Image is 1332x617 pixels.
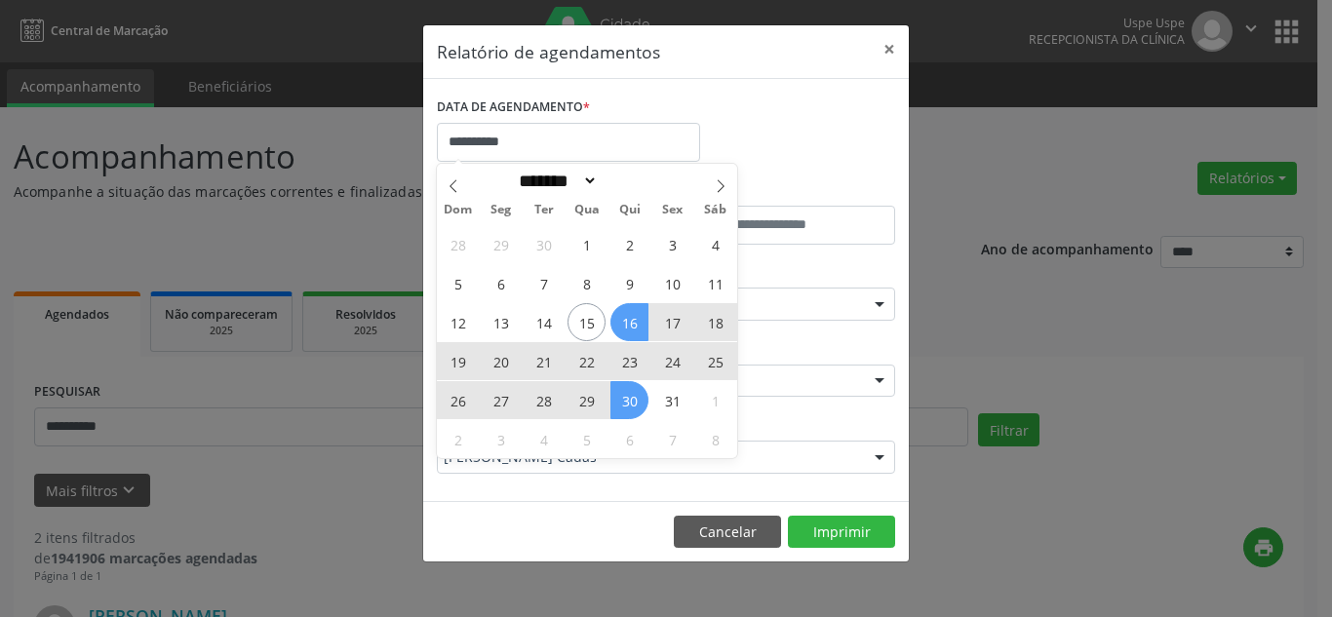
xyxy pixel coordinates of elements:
[439,264,477,302] span: Outubro 5, 2025
[525,264,563,302] span: Outubro 7, 2025
[610,225,648,263] span: Outubro 2, 2025
[610,420,648,458] span: Novembro 6, 2025
[696,225,734,263] span: Outubro 4, 2025
[480,204,523,216] span: Seg
[694,204,737,216] span: Sáb
[568,303,606,341] span: Outubro 15, 2025
[568,264,606,302] span: Outubro 8, 2025
[568,381,606,419] span: Outubro 29, 2025
[568,342,606,380] span: Outubro 22, 2025
[566,204,608,216] span: Qua
[439,420,477,458] span: Novembro 2, 2025
[674,516,781,549] button: Cancelar
[598,171,662,191] input: Year
[482,264,520,302] span: Outubro 6, 2025
[653,225,691,263] span: Outubro 3, 2025
[696,264,734,302] span: Outubro 11, 2025
[653,420,691,458] span: Novembro 7, 2025
[525,303,563,341] span: Outubro 14, 2025
[568,420,606,458] span: Novembro 5, 2025
[525,225,563,263] span: Setembro 30, 2025
[610,264,648,302] span: Outubro 9, 2025
[525,342,563,380] span: Outubro 21, 2025
[482,342,520,380] span: Outubro 20, 2025
[651,204,694,216] span: Sex
[437,93,590,123] label: DATA DE AGENDAMENTO
[696,381,734,419] span: Novembro 1, 2025
[610,303,648,341] span: Outubro 16, 2025
[525,420,563,458] span: Novembro 4, 2025
[437,204,480,216] span: Dom
[439,381,477,419] span: Outubro 26, 2025
[870,25,909,73] button: Close
[512,171,598,191] select: Month
[439,303,477,341] span: Outubro 12, 2025
[653,381,691,419] span: Outubro 31, 2025
[439,225,477,263] span: Setembro 28, 2025
[482,420,520,458] span: Novembro 3, 2025
[653,342,691,380] span: Outubro 24, 2025
[610,342,648,380] span: Outubro 23, 2025
[788,516,895,549] button: Imprimir
[525,381,563,419] span: Outubro 28, 2025
[568,225,606,263] span: Outubro 1, 2025
[523,204,566,216] span: Ter
[482,303,520,341] span: Outubro 13, 2025
[653,303,691,341] span: Outubro 17, 2025
[608,204,651,216] span: Qui
[482,225,520,263] span: Setembro 29, 2025
[482,381,520,419] span: Outubro 27, 2025
[439,342,477,380] span: Outubro 19, 2025
[671,175,895,206] label: ATÉ
[696,303,734,341] span: Outubro 18, 2025
[653,264,691,302] span: Outubro 10, 2025
[696,420,734,458] span: Novembro 8, 2025
[610,381,648,419] span: Outubro 30, 2025
[696,342,734,380] span: Outubro 25, 2025
[437,39,660,64] h5: Relatório de agendamentos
